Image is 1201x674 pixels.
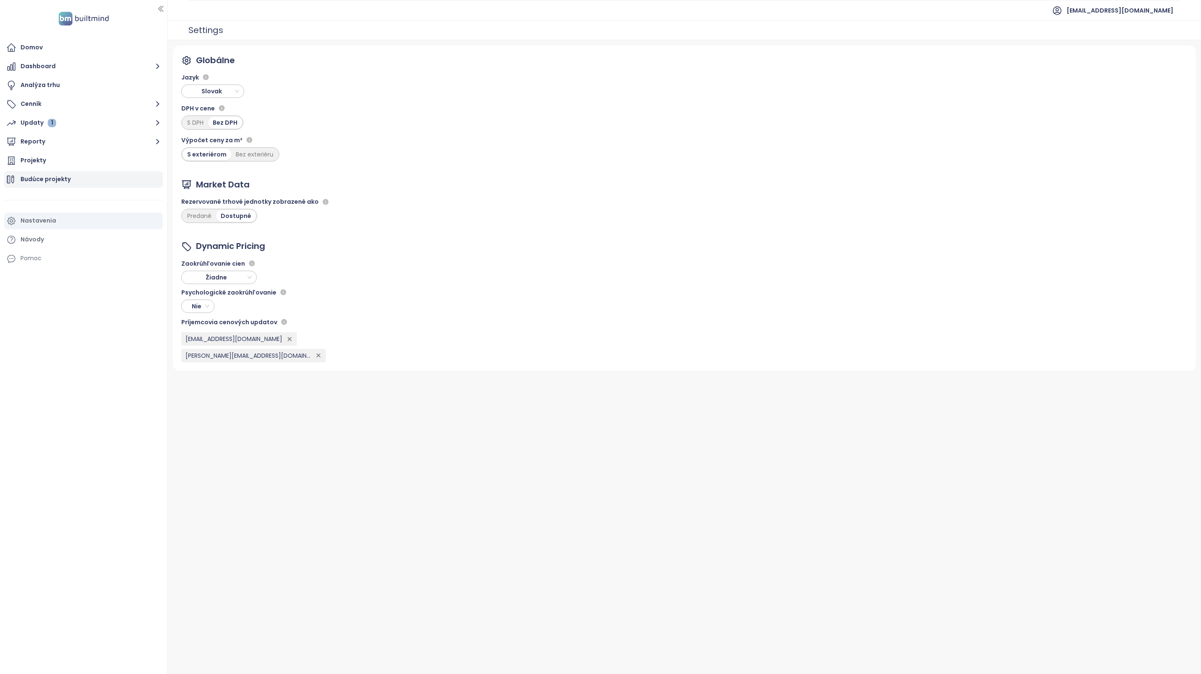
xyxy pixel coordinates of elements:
div: DPH v cene [181,103,279,113]
div: Analýza trhu [21,80,60,90]
img: logo [56,10,111,27]
div: Nastavenia [21,215,56,226]
div: Pomoc [21,253,41,264]
div: Market Data [196,178,250,191]
div: Pomoc [4,250,163,267]
div: Zaokrúhľovanie cien [181,259,326,269]
span: Nie [184,300,209,313]
div: Príjemcovia cenových updatov [181,317,326,327]
div: S exteriérom [183,149,231,160]
a: Analýza trhu [4,77,163,94]
div: Bez DPH [208,117,242,128]
a: Domov [4,39,163,56]
button: Dashboard [4,58,163,75]
div: Rezervované trhové jednotky zobrazené ako [181,197,331,207]
span: Žiadne [184,271,252,284]
div: Globálne [196,54,235,67]
div: Výpočet ceny za m² [181,135,279,145]
div: Dynamic Pricing [196,240,265,253]
div: Predané [183,210,216,222]
button: Reporty [4,133,163,150]
span: [EMAIL_ADDRESS][DOMAIN_NAME] [1067,0,1173,21]
div: Jazyk [181,72,279,82]
div: Projekty [21,155,46,166]
span: [PERSON_NAME][EMAIL_ADDRESS][DOMAIN_NAME] [186,351,311,360]
span: [EMAIL_ADDRESS][DOMAIN_NAME] [186,334,282,343]
a: Projekty [4,152,163,169]
div: Bez exteriéru [231,149,278,160]
div: S DPH [183,117,208,128]
div: Psychologické zaokrúhľovanie [181,287,326,297]
a: Budúce projekty [4,171,163,188]
div: Updaty [21,118,56,128]
div: Dostupné [216,210,256,222]
div: Settings [188,22,223,38]
div: Domov [21,42,43,53]
div: Návody [21,234,44,245]
div: Budúce projekty [21,174,71,185]
button: Cenník [4,96,163,113]
a: Návody [4,231,163,248]
div: 1 [48,119,56,127]
a: Nastavenia [4,213,163,229]
span: Slovak [184,85,243,97]
button: Updaty 1 [4,115,163,131]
